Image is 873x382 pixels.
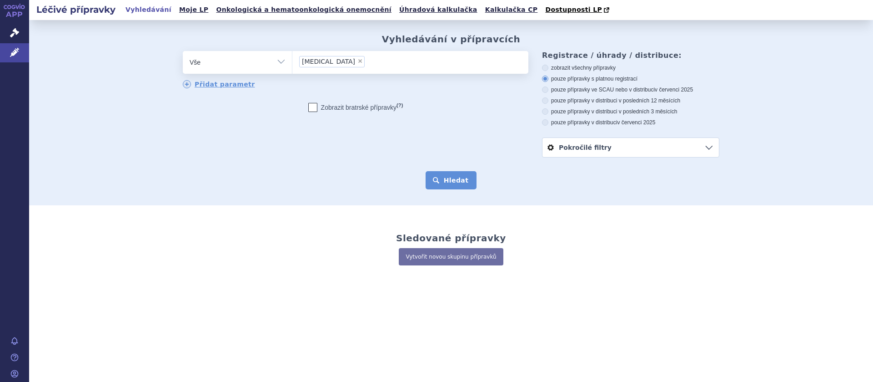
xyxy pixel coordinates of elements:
label: pouze přípravky v distribuci v posledních 12 měsících [542,97,719,104]
a: Vytvořit novou skupinu přípravků [399,248,503,265]
label: pouze přípravky s platnou registrací [542,75,719,82]
h2: Léčivé přípravky [29,3,123,16]
label: pouze přípravky v distribuci [542,119,719,126]
abbr: (?) [396,102,403,108]
a: Přidat parametr [183,80,255,88]
h2: Sledované přípravky [396,233,506,244]
a: Dostupnosti LP [542,4,614,16]
button: Hledat [426,171,477,189]
span: v červenci 2025 [617,119,655,126]
input: [MEDICAL_DATA] [367,56,411,67]
a: Kalkulačka CP [482,4,541,16]
a: Úhradová kalkulačka [396,4,480,16]
label: Zobrazit bratrské přípravky [308,103,403,112]
span: Dostupnosti LP [545,6,602,13]
span: [MEDICAL_DATA] [302,58,355,65]
span: v červenci 2025 [655,87,693,93]
a: Pokročilé filtry [542,138,719,157]
h2: Vyhledávání v přípravcích [382,34,521,45]
a: Moje LP [176,4,211,16]
h3: Registrace / úhrady / distribuce: [542,51,719,60]
label: pouze přípravky ve SCAU nebo v distribuci [542,86,719,93]
a: Onkologická a hematoonkologická onemocnění [213,4,394,16]
label: pouze přípravky v distribuci v posledních 3 měsících [542,108,719,115]
label: zobrazit všechny přípravky [542,64,719,71]
span: × [357,58,363,64]
a: Vyhledávání [123,4,174,16]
